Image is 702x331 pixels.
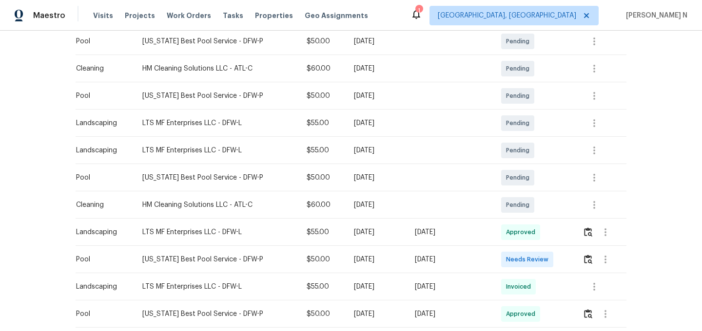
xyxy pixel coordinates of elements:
div: [DATE] [354,118,399,128]
span: Pending [506,200,533,210]
span: Geo Assignments [305,11,368,20]
div: $50.00 [307,37,338,46]
div: $55.00 [307,118,338,128]
div: [DATE] [354,91,399,101]
div: [DATE] [415,255,486,264]
div: HM Cleaning Solutions LLC - ATL-C [142,200,291,210]
span: Pending [506,118,533,128]
span: [GEOGRAPHIC_DATA], [GEOGRAPHIC_DATA] [438,11,576,20]
div: Pool [76,255,127,264]
div: [DATE] [354,146,399,155]
div: LTS MF Enterprises LLC - DFW-L [142,227,291,237]
div: $60.00 [307,64,338,74]
div: [DATE] [354,173,399,183]
span: Visits [93,11,113,20]
div: [DATE] [354,282,399,292]
span: Pending [506,37,533,46]
div: [DATE] [415,282,486,292]
div: LTS MF Enterprises LLC - DFW-L [142,146,291,155]
div: Landscaping [76,146,127,155]
div: Pool [76,173,127,183]
div: $60.00 [307,200,338,210]
div: LTS MF Enterprises LLC - DFW-L [142,282,291,292]
div: [US_STATE] Best Pool Service - DFW-P [142,173,291,183]
span: [PERSON_NAME] N [622,11,687,20]
span: Approved [506,227,539,237]
div: $50.00 [307,91,338,101]
div: [US_STATE] Best Pool Service - DFW-P [142,309,291,319]
div: $50.00 [307,255,338,264]
div: [US_STATE] Best Pool Service - DFW-P [142,37,291,46]
div: Landscaping [76,282,127,292]
span: Pending [506,146,533,155]
div: [DATE] [415,309,486,319]
span: Approved [506,309,539,319]
span: Invoiced [506,282,535,292]
div: [US_STATE] Best Pool Service - DFW-P [142,91,291,101]
button: Review Icon [583,221,594,244]
span: Needs Review [506,255,552,264]
div: $50.00 [307,309,338,319]
div: [DATE] [415,227,486,237]
span: Tasks [223,12,243,19]
div: [DATE] [354,227,399,237]
div: Cleaning [76,64,127,74]
div: Pool [76,37,127,46]
img: Review Icon [584,227,592,237]
div: $55.00 [307,282,338,292]
div: $55.00 [307,146,338,155]
span: Pending [506,173,533,183]
button: Review Icon [583,248,594,271]
div: $55.00 [307,227,338,237]
div: Cleaning [76,200,127,210]
span: Pending [506,64,533,74]
div: HM Cleaning Solutions LLC - ATL-C [142,64,291,74]
div: [US_STATE] Best Pool Service - DFW-P [142,255,291,264]
div: Pool [76,309,127,319]
span: Maestro [33,11,65,20]
div: Landscaping [76,118,127,128]
div: [DATE] [354,37,399,46]
div: [DATE] [354,64,399,74]
span: Work Orders [167,11,211,20]
span: Projects [125,11,155,20]
div: [DATE] [354,200,399,210]
div: [DATE] [354,309,399,319]
img: Review Icon [584,255,592,264]
img: Review Icon [584,309,592,318]
button: Review Icon [583,302,594,326]
div: Landscaping [76,227,127,237]
div: 1 [415,6,422,16]
div: Pool [76,91,127,101]
div: LTS MF Enterprises LLC - DFW-L [142,118,291,128]
div: $50.00 [307,173,338,183]
span: Pending [506,91,533,101]
div: [DATE] [354,255,399,264]
span: Properties [255,11,293,20]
